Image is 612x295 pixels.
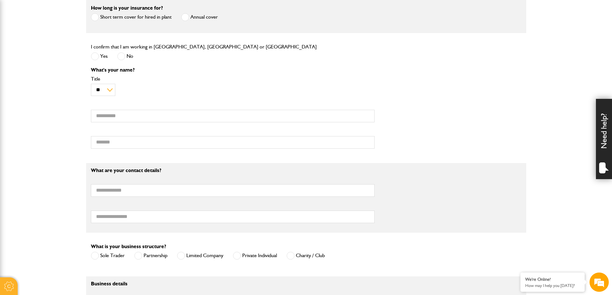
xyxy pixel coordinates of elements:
[91,5,163,11] label: How long is your insurance for?
[8,116,117,192] textarea: Type your message and hit 'Enter'
[8,78,117,92] input: Enter your email address
[596,99,612,179] div: Need help?
[8,97,117,111] input: Enter your phone number
[91,76,375,82] label: Title
[525,283,580,288] p: How may I help you today?
[181,13,218,21] label: Annual cover
[91,252,125,260] label: Sole Trader
[91,244,166,249] label: What is your business structure?
[91,281,375,286] p: Business details
[91,52,108,60] label: Yes
[33,36,108,44] div: Chat with us now
[525,277,580,282] div: We're Online!
[117,52,133,60] label: No
[105,3,121,19] div: Minimize live chat window
[134,252,167,260] label: Partnership
[91,13,172,21] label: Short term cover for hired in plant
[91,67,375,73] p: What's your name?
[87,198,117,206] em: Start Chat
[11,36,27,45] img: d_20077148190_company_1631870298795_20077148190
[177,252,223,260] label: Limited Company
[91,168,375,173] p: What are your contact details?
[233,252,277,260] label: Private Individual
[91,44,317,49] label: I confirm that I am working in [GEOGRAPHIC_DATA], [GEOGRAPHIC_DATA] or [GEOGRAPHIC_DATA]
[287,252,325,260] label: Charity / Club
[8,59,117,74] input: Enter your last name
